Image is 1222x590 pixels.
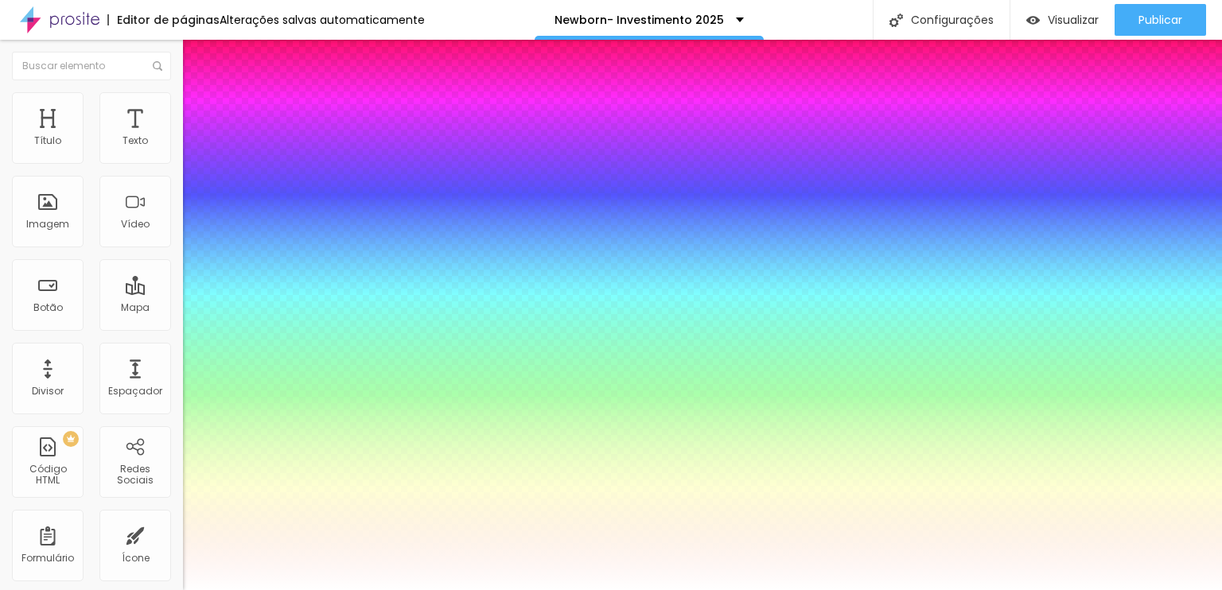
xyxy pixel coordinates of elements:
[33,302,63,313] div: Botão
[122,553,150,564] div: Ícone
[16,464,79,487] div: Código HTML
[889,14,903,27] img: Icone
[121,302,150,313] div: Mapa
[108,386,162,397] div: Espaçador
[103,464,166,487] div: Redes Sociais
[34,135,61,146] div: Título
[32,386,64,397] div: Divisor
[220,14,425,25] div: Alterações salvas automaticamente
[107,14,220,25] div: Editor de páginas
[123,135,148,146] div: Texto
[1115,4,1206,36] button: Publicar
[121,219,150,230] div: Vídeo
[153,61,162,71] img: Icone
[1010,4,1115,36] button: Visualizar
[26,219,69,230] div: Imagem
[21,553,74,564] div: Formulário
[12,52,171,80] input: Buscar elemento
[1138,14,1182,26] span: Publicar
[1048,14,1099,26] span: Visualizar
[1026,14,1040,27] img: view-1.svg
[555,14,724,25] p: Newborn- Investimento 2025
